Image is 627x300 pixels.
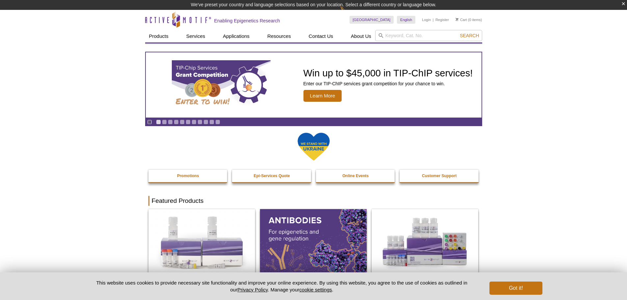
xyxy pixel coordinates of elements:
a: Go to slide 6 [186,120,191,124]
a: Login [422,17,431,22]
article: TIP-ChIP Services Grant Competition [146,52,482,118]
p: Enter our TIP-ChIP services grant competition for your chance to win. [303,81,473,87]
button: Got it! [489,282,542,295]
a: Resources [263,30,295,42]
span: Search [460,33,479,38]
img: We Stand With Ukraine [297,132,330,161]
a: Register [435,17,449,22]
h2: Enabling Epigenetics Research [214,18,280,24]
a: Go to slide 10 [209,120,214,124]
a: Cart [456,17,467,22]
a: About Us [347,30,375,42]
a: Epi-Services Quote [232,170,312,182]
a: Go to slide 9 [203,120,208,124]
h2: Featured Products [148,196,479,206]
span: Learn More [303,90,342,102]
img: TIP-ChIP Services Grant Competition [172,60,271,110]
a: Privacy Policy [237,287,268,292]
strong: Customer Support [422,174,457,178]
a: Products [145,30,172,42]
a: Go to slide 8 [197,120,202,124]
p: This website uses cookies to provide necessary site functionality and improve your online experie... [85,279,479,293]
a: Go to slide 1 [156,120,161,124]
a: Online Events [316,170,396,182]
a: Toggle autoplay [147,120,152,124]
a: Contact Us [305,30,337,42]
img: Your Cart [456,18,458,21]
a: Go to slide 7 [192,120,196,124]
a: Applications [219,30,253,42]
img: DNA Library Prep Kit for Illumina [148,209,255,274]
a: Services [182,30,209,42]
img: Change Here [340,5,357,20]
strong: Online Events [342,174,369,178]
h2: Win up to $45,000 in TIP-ChIP services! [303,68,473,78]
a: [GEOGRAPHIC_DATA] [350,16,394,24]
a: TIP-ChIP Services Grant Competition Win up to $45,000 in TIP-ChIP services! Enter our TIP-ChIP se... [146,52,482,118]
a: Go to slide 11 [215,120,220,124]
a: Go to slide 2 [162,120,167,124]
li: | [433,16,434,24]
li: (0 items) [456,16,482,24]
button: cookie settings [299,287,332,292]
strong: Promotions [177,174,199,178]
img: CUT&Tag-IT® Express Assay Kit [372,209,478,274]
a: Go to slide 4 [174,120,179,124]
a: English [397,16,415,24]
a: Promotions [148,170,228,182]
a: Go to slide 5 [180,120,185,124]
a: Go to slide 3 [168,120,173,124]
input: Keyword, Cat. No. [375,30,482,41]
a: Customer Support [400,170,479,182]
img: All Antibodies [260,209,367,274]
button: Search [458,33,481,39]
strong: Epi-Services Quote [254,174,290,178]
